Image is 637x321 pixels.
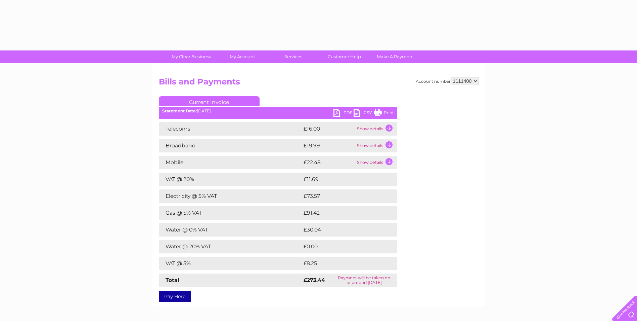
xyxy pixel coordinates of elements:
a: Current Invoice [159,96,260,106]
td: £8.25 [302,257,381,270]
a: Services [266,50,321,63]
td: £22.48 [302,156,355,169]
a: Make A Payment [368,50,423,63]
td: £0.00 [302,240,382,253]
td: £16.00 [302,122,355,136]
a: Print [374,109,394,118]
td: Mobile [159,156,302,169]
strong: Total [166,277,179,283]
td: £11.69 [302,173,382,186]
td: Show details [355,122,397,136]
td: Gas @ 5% VAT [159,206,302,220]
td: Water @ 0% VAT [159,223,302,237]
td: Telecoms [159,122,302,136]
td: Payment will be taken on or around [DATE] [331,274,397,287]
td: VAT @ 20% [159,173,302,186]
a: Pay Here [159,291,191,302]
td: £91.42 [302,206,383,220]
a: My Clear Business [164,50,219,63]
td: VAT @ 5% [159,257,302,270]
td: Electricity @ 5% VAT [159,189,302,203]
div: [DATE] [159,109,397,113]
td: Show details [355,156,397,169]
td: £73.57 [302,189,383,203]
td: Water @ 20% VAT [159,240,302,253]
a: CSV [354,109,374,118]
a: My Account [215,50,270,63]
b: Statement Date: [162,108,197,113]
strong: £273.44 [304,277,325,283]
a: PDF [333,109,354,118]
td: Show details [355,139,397,152]
h2: Bills and Payments [159,77,479,90]
td: Broadband [159,139,302,152]
td: £19.99 [302,139,355,152]
a: Customer Help [317,50,372,63]
td: £30.04 [302,223,384,237]
div: Account number [416,77,479,85]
